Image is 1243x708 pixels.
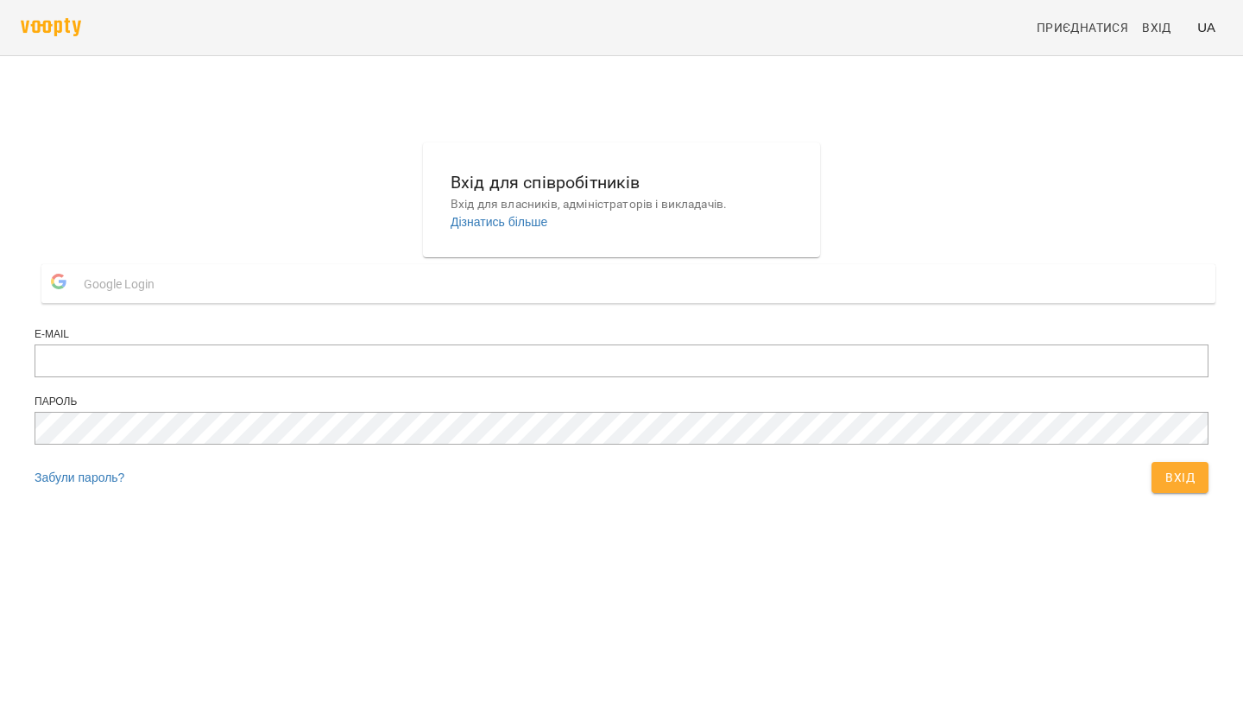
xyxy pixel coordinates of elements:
div: Пароль [35,395,1208,409]
div: E-mail [35,327,1208,342]
span: Вхід [1165,467,1195,488]
button: UA [1190,11,1222,43]
span: Google Login [84,267,163,301]
span: Приєднатися [1037,17,1128,38]
span: UA [1197,18,1215,36]
img: voopty.png [21,18,81,36]
a: Приєднатися [1030,12,1135,43]
p: Вхід для власників, адміністраторів і викладачів. [451,196,792,213]
a: Вхід [1135,12,1190,43]
span: Вхід [1142,17,1171,38]
button: Вхід [1152,462,1208,493]
a: Забули пароль? [35,471,124,484]
button: Google Login [41,264,1215,303]
button: Вхід для співробітниківВхід для власників, адміністраторів і викладачів.Дізнатись більше [437,155,806,244]
a: Дізнатись більше [451,215,547,229]
h6: Вхід для співробітників [451,169,792,196]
